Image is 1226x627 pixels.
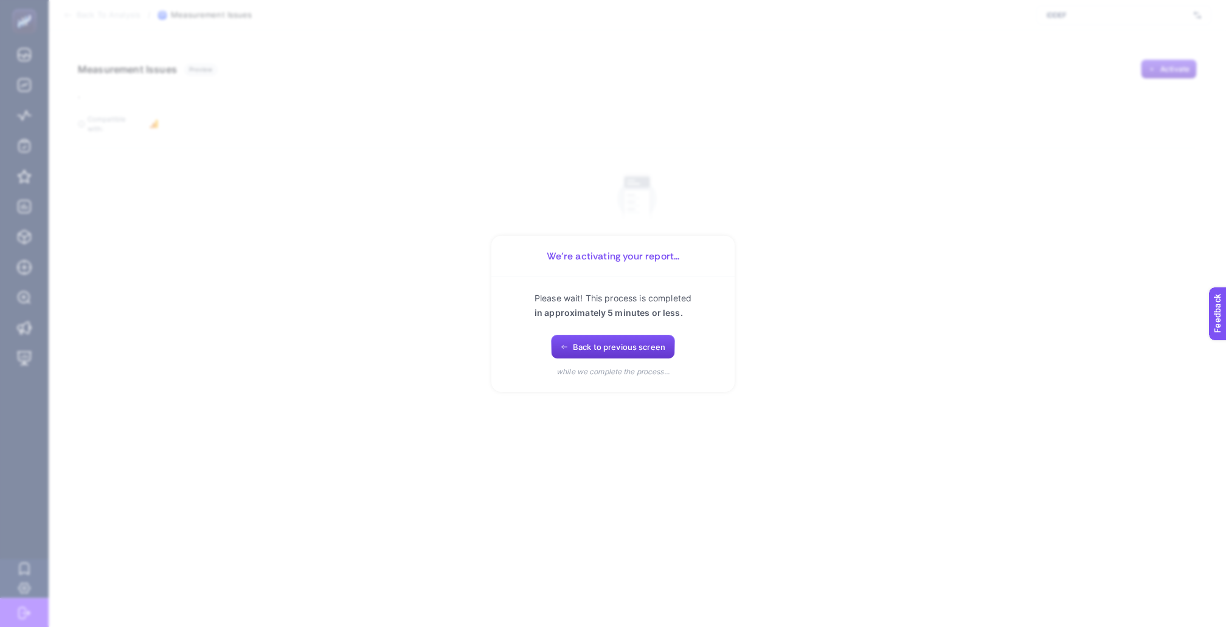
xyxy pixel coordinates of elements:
h1: We’re activating your report... [506,250,720,262]
span: in approximately 5 minutes or less. [535,307,683,318]
button: Back to previous screen [551,335,675,359]
p: while we complete the process... [556,366,670,377]
span: Feedback [7,4,46,13]
span: Please wait! This process is completed [535,293,691,303]
span: Back to previous screen [573,342,665,352]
